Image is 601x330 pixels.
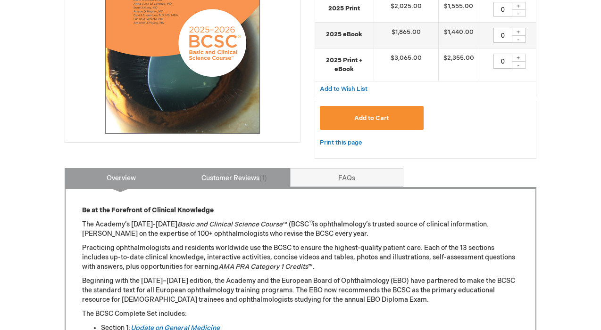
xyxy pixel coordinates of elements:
[438,48,479,81] td: $2,355.00
[511,54,526,62] div: +
[354,114,389,122] span: Add to Cart
[177,220,283,228] em: Basic and Clinical Science Course
[82,206,214,214] strong: Be at the Forefront of Clinical Knowledge
[511,2,526,10] div: +
[374,48,438,81] td: $3,065.00
[82,309,519,319] p: The BCSC Complete Set includes:
[511,28,526,36] div: +
[82,220,519,239] p: The Academy’s [DATE]-[DATE] ™ (BCSC is ophthalmology’s trusted source of clinical information. [P...
[493,54,512,69] input: Qty
[511,9,526,17] div: -
[493,2,512,17] input: Qty
[320,30,369,39] strong: 2025 eBook
[320,137,362,149] a: Print this page
[65,168,178,187] a: Overview
[511,35,526,43] div: -
[493,28,512,43] input: Qty
[82,243,519,272] p: Practicing ophthalmologists and residents worldwide use the BCSC to ensure the highest-quality pa...
[309,220,313,225] sup: ®)
[320,85,367,93] a: Add to Wish List
[82,276,519,305] p: Beginning with the [DATE]–[DATE] edition, the Academy and the European Board of Ophthalmology (EB...
[374,23,438,48] td: $1,865.00
[218,263,308,271] em: AMA PRA Category 1 Credits
[511,61,526,69] div: -
[290,168,403,187] a: FAQs
[320,56,369,73] strong: 2025 Print + eBook
[177,168,291,187] a: Customer Reviews1
[259,174,267,182] span: 1
[438,23,479,48] td: $1,440.00
[320,106,424,130] button: Add to Cart
[320,4,369,13] strong: 2025 Print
